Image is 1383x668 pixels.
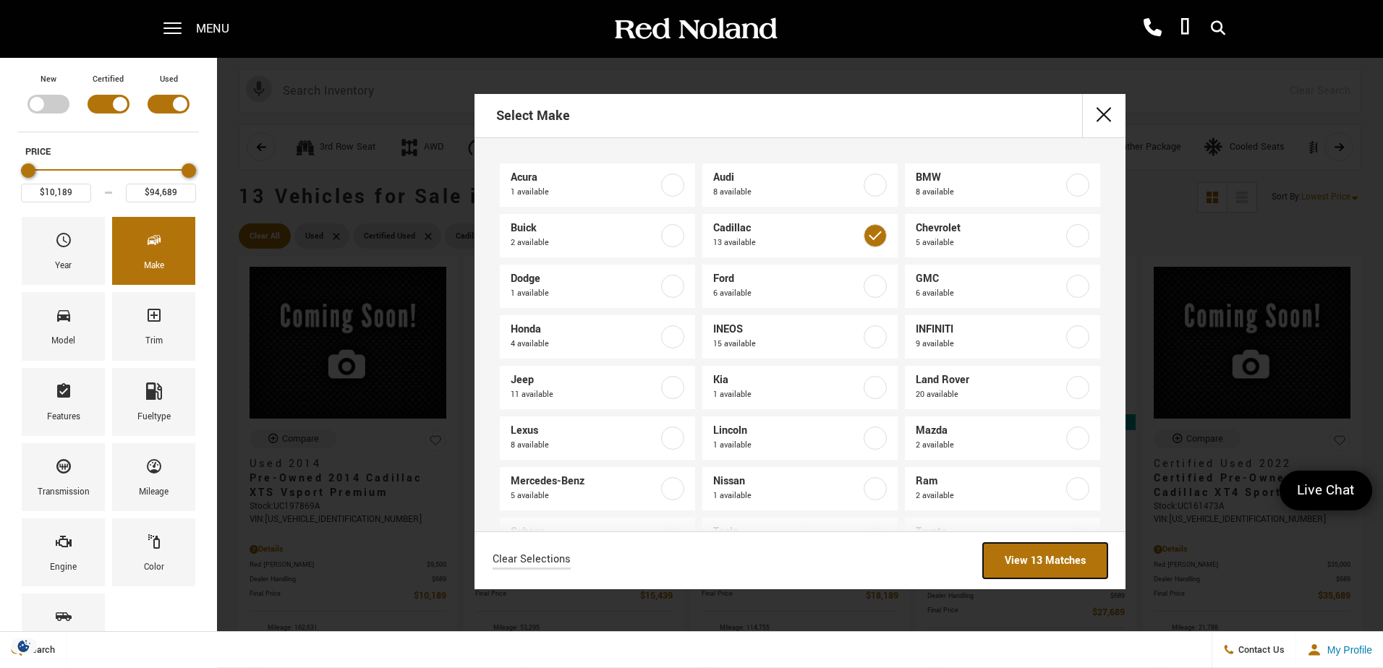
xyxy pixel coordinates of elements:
[112,368,195,436] div: FueltypeFueltype
[112,217,195,285] div: MakeMake
[55,258,72,274] div: Year
[55,303,72,333] span: Model
[916,171,1063,185] span: BMW
[713,272,861,286] span: Ford
[713,185,861,200] span: 8 available
[21,163,35,178] div: Minimum Price
[916,438,1063,453] span: 2 available
[713,438,861,453] span: 1 available
[160,72,178,87] label: Used
[702,315,898,359] a: INEOS15 available
[500,518,695,561] a: Subaru6 available
[500,163,695,207] a: Acura1 available
[500,366,695,409] a: Jeep11 available
[916,337,1063,351] span: 9 available
[702,467,898,510] a: Nissan1 available
[916,272,1063,286] span: GMC
[905,163,1100,207] a: BMW8 available
[511,474,658,489] span: Mercedes-Benz
[713,322,861,337] span: INEOS
[7,638,41,654] section: Click to Open Cookie Consent Modal
[983,543,1107,578] a: View 13 Matches
[713,489,861,503] span: 1 available
[145,303,163,333] span: Trim
[511,322,658,337] span: Honda
[713,337,861,351] span: 15 available
[22,443,105,511] div: TransmissionTransmission
[25,145,192,158] h5: Price
[916,286,1063,301] span: 6 available
[713,424,861,438] span: Lincoln
[55,529,72,560] span: Engine
[905,467,1100,510] a: Ram2 available
[511,424,658,438] span: Lexus
[511,185,658,200] span: 1 available
[905,416,1100,460] a: Mazda2 available
[702,416,898,460] a: Lincoln1 available
[511,337,658,351] span: 4 available
[1235,643,1285,656] span: Contact Us
[145,333,163,349] div: Trim
[1280,471,1372,510] a: Live Chat
[511,221,658,236] span: Buick
[713,286,861,301] span: 6 available
[139,484,169,500] div: Mileage
[713,373,861,387] span: Kia
[500,265,695,308] a: Dodge1 available
[905,265,1100,308] a: GMC6 available
[1322,644,1372,656] span: My Profile
[55,604,72,635] span: Bodystyle
[145,454,163,484] span: Mileage
[713,387,861,402] span: 1 available
[22,594,105,661] div: BodystyleBodystyle
[1296,632,1383,668] button: Open user profile menu
[916,236,1063,250] span: 5 available
[500,416,695,460] a: Lexus8 available
[702,163,898,207] a: Audi8 available
[916,387,1063,402] span: 20 available
[905,518,1100,561] a: Toyota5 available
[916,373,1063,387] span: Land Rover
[496,95,570,136] h2: Select Make
[713,171,861,185] span: Audi
[182,163,196,178] div: Maximum Price
[51,333,75,349] div: Model
[21,184,91,202] input: Minimum
[612,17,778,42] img: Red Noland Auto Group
[144,560,164,575] div: Color
[93,72,124,87] label: Certified
[38,484,90,500] div: Transmission
[511,438,658,453] span: 8 available
[493,552,571,570] a: Clear Selections
[905,366,1100,409] a: Land Rover20 available
[713,525,861,539] span: Tesla
[55,228,72,258] span: Year
[500,214,695,257] a: Buick2 available
[702,265,898,308] a: Ford6 available
[137,409,171,425] div: Fueltype
[511,272,658,286] span: Dodge
[145,379,163,409] span: Fueltype
[713,221,861,236] span: Cadillac
[1290,481,1362,500] span: Live Chat
[112,443,195,511] div: MileageMileage
[702,366,898,409] a: Kia1 available
[511,525,658,539] span: Subaru
[500,315,695,359] a: Honda4 available
[22,518,105,586] div: EngineEngine
[22,217,105,285] div: YearYear
[41,72,56,87] label: New
[22,368,105,436] div: FeaturesFeatures
[126,184,196,202] input: Maximum
[713,474,861,489] span: Nissan
[21,158,196,202] div: Price
[500,467,695,510] a: Mercedes-Benz5 available
[50,560,77,575] div: Engine
[916,185,1063,200] span: 8 available
[1082,94,1125,137] button: close
[511,171,658,185] span: Acura
[145,529,163,560] span: Color
[144,258,164,274] div: Make
[713,236,861,250] span: 13 available
[511,236,658,250] span: 2 available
